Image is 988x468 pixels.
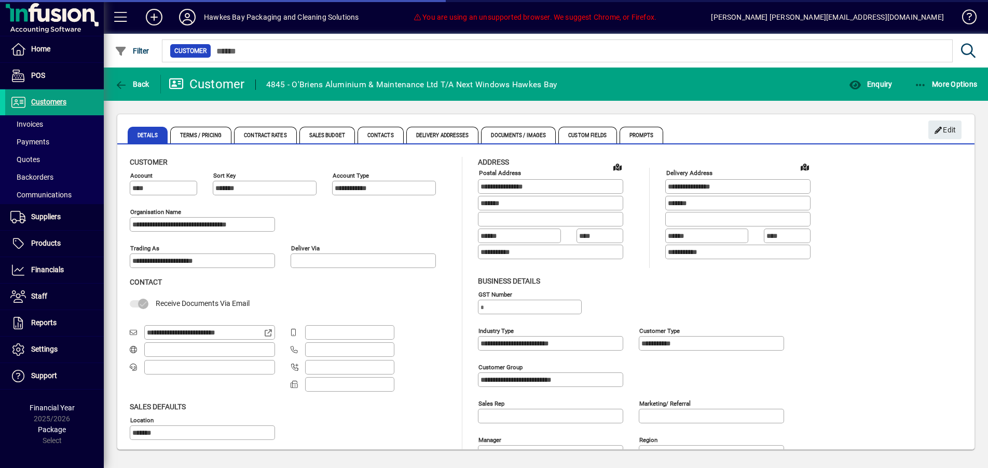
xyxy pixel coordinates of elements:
mat-label: Marketing/ Referral [639,399,691,407]
button: Enquiry [846,75,895,93]
span: Prompts [620,127,664,143]
button: Profile [171,8,204,26]
span: Suppliers [31,212,61,221]
span: Customer [130,158,168,166]
mat-label: Industry type [478,327,514,334]
div: 4845 - O'Briens Aluminium & Maintenance Ltd T/A Next Windows Hawkes Bay [266,76,557,93]
span: Package [38,425,66,434]
mat-label: Sales rep [478,399,504,407]
span: Back [115,80,149,88]
span: Sales Budget [299,127,355,143]
a: View on map [797,158,813,175]
span: Custom Fields [558,127,616,143]
span: Sales defaults [130,403,186,411]
a: Support [5,363,104,389]
div: Customer [169,76,245,92]
a: Knowledge Base [954,2,975,36]
span: Terms / Pricing [170,127,232,143]
div: [PERSON_NAME] [PERSON_NAME][EMAIL_ADDRESS][DOMAIN_NAME] [711,9,944,25]
span: Contact [130,278,162,286]
span: Delivery Addresses [406,127,479,143]
a: Financials [5,257,104,283]
span: Customer [174,46,207,56]
mat-label: Account Type [333,172,369,179]
mat-label: Customer group [478,363,523,370]
a: POS [5,63,104,89]
span: Home [31,45,50,53]
a: Products [5,231,104,257]
mat-label: Trading as [130,245,159,252]
a: Backorders [5,168,104,186]
span: Payments [10,138,49,146]
mat-label: Location [130,416,154,423]
mat-label: Manager [478,436,501,443]
mat-label: GST Number [478,290,512,298]
span: More Options [914,80,978,88]
a: Payments [5,133,104,151]
span: Staff [31,292,47,300]
a: View on map [609,158,626,175]
span: Address [478,158,509,166]
a: Suppliers [5,204,104,230]
a: Invoices [5,115,104,133]
span: Contacts [358,127,404,143]
span: POS [31,71,45,79]
span: Financials [31,265,64,274]
a: Reports [5,310,104,336]
span: Details [128,127,168,143]
span: Communications [10,191,72,199]
button: Filter [112,42,152,60]
a: Quotes [5,151,104,168]
span: Support [31,371,57,380]
span: Invoices [10,120,43,128]
span: Edit [934,122,956,139]
span: Reports [31,318,57,327]
button: Back [112,75,152,93]
a: Staff [5,284,104,310]
span: Filter [115,47,149,55]
button: Add [138,8,171,26]
span: Products [31,239,61,247]
a: Settings [5,337,104,363]
a: Communications [5,186,104,204]
span: Quotes [10,155,40,164]
div: Hawkes Bay Packaging and Cleaning Solutions [204,9,359,25]
mat-label: Deliver via [291,245,320,252]
span: You are using an unsupported browser. We suggest Chrome, or Firefox. [414,13,656,21]
span: Financial Year [30,404,75,412]
span: Receive Documents Via Email [156,299,250,307]
span: Enquiry [849,80,892,88]
span: Contract Rates [234,127,296,143]
a: Home [5,36,104,62]
app-page-header-button: Back [104,75,161,93]
mat-label: Customer type [639,327,680,334]
mat-label: Organisation name [130,208,181,216]
button: More Options [912,75,980,93]
mat-label: Sort key [213,172,236,179]
span: Backorders [10,173,53,181]
span: Settings [31,345,58,353]
mat-label: Account [130,172,153,179]
button: Edit [928,121,962,139]
span: Business details [478,277,540,285]
span: Documents / Images [481,127,556,143]
span: Customers [31,98,66,106]
mat-label: Region [639,436,657,443]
